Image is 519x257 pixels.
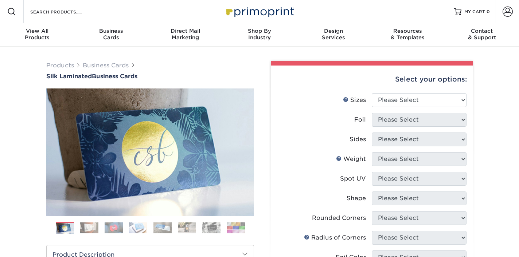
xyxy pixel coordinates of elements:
[350,135,366,144] div: Sides
[105,222,123,233] img: Business Cards 03
[46,73,92,80] span: Silk Laminated
[30,7,101,16] input: SEARCH PRODUCTS.....
[464,9,485,15] span: MY CART
[371,28,445,34] span: Resources
[297,23,371,47] a: DesignServices
[354,115,366,124] div: Foil
[46,73,254,80] h1: Business Cards
[340,174,366,183] div: Spot UV
[347,194,366,203] div: Shape
[445,28,519,41] div: & Support
[277,66,467,93] div: Select your options:
[222,28,296,41] div: Industry
[223,4,296,19] img: Primoprint
[46,62,74,69] a: Products
[178,222,196,233] img: Business Cards 06
[297,28,371,41] div: Services
[148,28,222,34] span: Direct Mail
[371,23,445,47] a: Resources& Templates
[148,28,222,41] div: Marketing
[83,62,129,69] a: Business Cards
[487,9,490,14] span: 0
[80,222,98,233] img: Business Cards 02
[222,28,296,34] span: Shop By
[312,214,366,222] div: Rounded Corners
[227,222,245,233] img: Business Cards 08
[148,23,222,47] a: Direct MailMarketing
[304,233,366,242] div: Radius of Corners
[46,73,254,80] a: Silk LaminatedBusiness Cards
[297,28,371,34] span: Design
[222,23,296,47] a: Shop ByIndustry
[56,219,74,237] img: Business Cards 01
[129,222,147,233] img: Business Cards 04
[74,28,148,41] div: Cards
[371,28,445,41] div: & Templates
[336,155,366,163] div: Weight
[445,23,519,47] a: Contact& Support
[46,48,254,256] img: Silk Laminated 01
[343,96,366,104] div: Sizes
[445,28,519,34] span: Contact
[74,28,148,34] span: Business
[153,222,172,233] img: Business Cards 05
[202,222,221,233] img: Business Cards 07
[74,23,148,47] a: BusinessCards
